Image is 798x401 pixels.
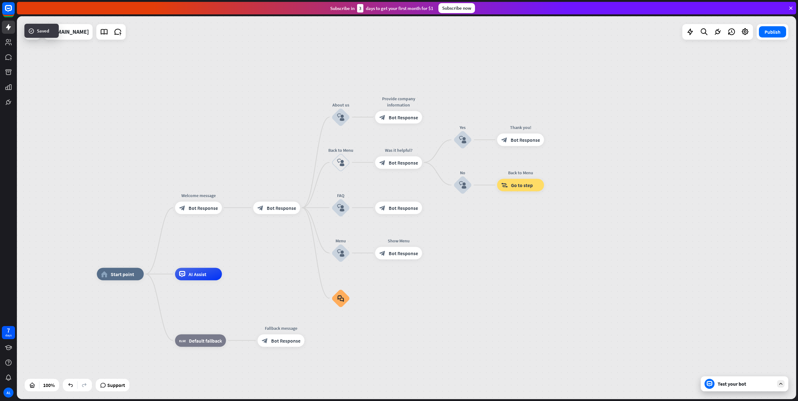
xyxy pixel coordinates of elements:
[337,159,345,166] i: block_user_input
[337,249,345,257] i: block_user_input
[492,170,549,176] div: Back to Menu
[41,380,57,390] div: 100%
[179,205,185,211] i: block_bot_response
[189,337,222,344] span: Default fallback
[379,114,386,120] i: block_bot_response
[28,28,34,34] i: success
[379,250,386,256] i: block_bot_response
[189,205,218,211] span: Bot Response
[179,337,186,344] i: block_fallback
[337,295,344,302] i: block_faq
[389,114,418,120] span: Bot Response
[271,337,301,344] span: Bot Response
[253,325,309,331] div: Fallback message
[389,205,418,211] span: Bot Response
[371,147,427,153] div: Was it helpful?
[48,24,89,40] div: wealthrecovery.co.uk
[170,192,227,198] div: Welcome message
[322,101,360,108] div: About us
[3,388,13,398] div: AL
[459,136,467,144] i: block_user_input
[337,204,345,211] i: block_user_input
[379,205,386,211] i: block_bot_response
[189,271,206,277] span: AI Assist
[37,27,49,34] span: Saved
[501,182,508,188] i: block_goto
[2,326,15,339] a: 7 days
[501,137,508,143] i: block_bot_response
[257,205,264,211] i: block_bot_response
[5,333,12,338] div: days
[107,380,125,390] span: Support
[718,381,774,387] div: Test your bot
[7,328,10,333] div: 7
[379,159,386,166] i: block_bot_response
[267,205,296,211] span: Bot Response
[111,271,134,277] span: Start point
[322,192,360,198] div: FAQ
[101,271,108,277] i: home_2
[5,2,24,21] button: Open LiveChat chat widget
[337,113,345,121] i: block_user_input
[444,124,482,131] div: Yes
[511,137,540,143] span: Bot Response
[357,4,363,12] div: 3
[759,26,786,37] button: Publish
[262,337,268,344] i: block_bot_response
[492,124,549,131] div: Thank you!
[438,3,475,13] div: Subscribe now
[459,181,467,189] i: block_user_input
[322,237,360,244] div: Menu
[389,159,418,166] span: Bot Response
[371,95,427,108] div: Provide company information
[389,250,418,256] span: Bot Response
[511,182,533,188] span: Go to step
[444,170,482,176] div: No
[330,4,433,12] div: Subscribe in days to get your first month for $1
[322,147,360,153] div: Back to Menu
[371,237,427,244] div: Show Menu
